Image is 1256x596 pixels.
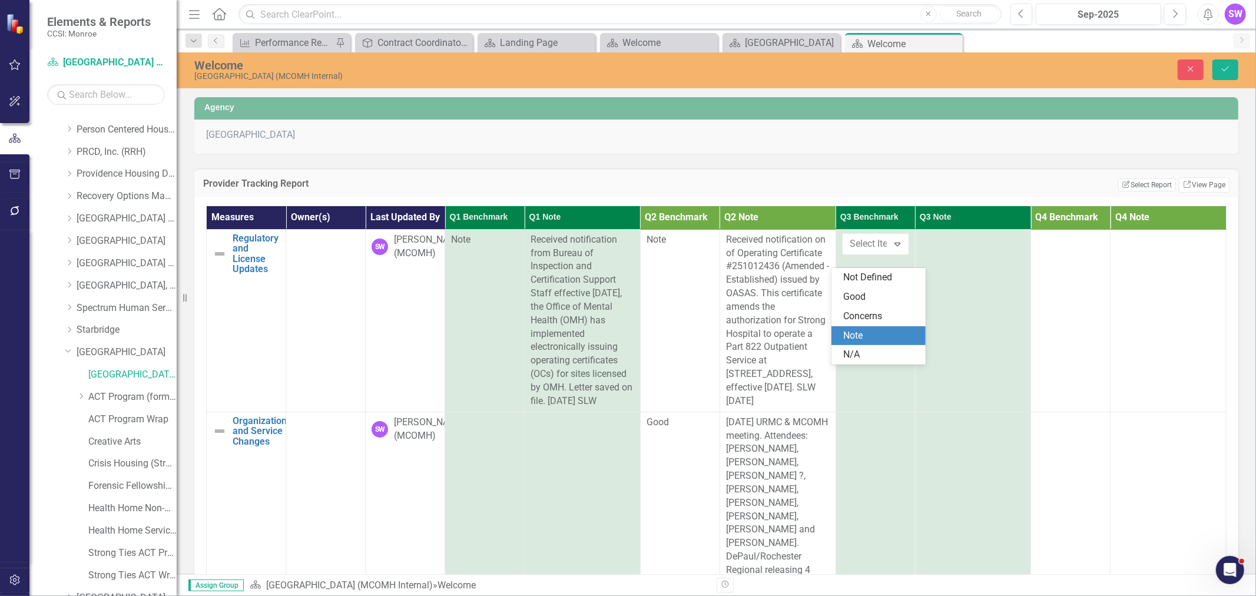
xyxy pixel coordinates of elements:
[194,72,783,81] div: [GEOGRAPHIC_DATA] (MCOMH Internal)
[255,35,333,50] div: Performance Report
[480,35,592,50] a: Landing Page
[77,190,177,203] a: Recovery Options Made Easy
[88,547,177,560] a: Strong Ties ACT Program
[236,35,333,50] a: Performance Report
[647,416,669,428] span: Good
[88,435,177,449] a: Creative Arts
[726,234,829,406] span: Received notification on of Operating Certificate #251012436 (Amended - Established) issued by OA...
[394,233,465,260] div: [PERSON_NAME] (MCOMH)
[88,502,177,515] a: Health Home Non-Medicaid Care Management
[843,329,919,343] div: Note
[233,416,287,447] a: Organization and Service Changes
[47,29,151,38] small: CCSI: Monroe
[1179,177,1230,193] a: View Page
[203,178,702,189] h3: Provider Tracking Report
[188,580,244,591] span: Assign Group
[77,212,177,226] a: [GEOGRAPHIC_DATA] (RRH)
[603,35,715,50] a: Welcome
[843,348,919,362] div: N/A
[77,234,177,248] a: [GEOGRAPHIC_DATA]
[77,167,177,181] a: Providence Housing Development Corporation
[843,310,919,323] div: Concerns
[867,37,960,51] div: Welcome
[6,13,26,34] img: ClearPoint Strategy
[647,234,666,245] span: Note
[77,302,177,315] a: Spectrum Human Services, Inc.
[438,580,476,591] div: Welcome
[88,390,177,404] a: ACT Program (formerly Project Link)
[77,279,177,293] a: [GEOGRAPHIC_DATA], Inc.
[725,35,837,50] a: [GEOGRAPHIC_DATA]
[451,234,470,245] span: Note
[88,479,177,493] a: Forensic Fellowship Program
[531,234,632,406] span: Received notification from Bureau of Inspection and Certification Support Staff effective [DATE],...
[843,271,919,284] div: Not Defined
[77,123,177,137] a: Person Centered Housing Options, Inc.
[213,424,227,438] img: Not Defined
[358,35,470,50] a: Contract Coordinator Review
[194,59,783,72] div: Welcome
[1118,178,1175,191] button: Select Report
[238,4,1002,25] input: Search ClearPoint...
[47,15,151,29] span: Elements & Reports
[77,323,177,337] a: Starbridge
[88,368,177,382] a: [GEOGRAPHIC_DATA] (MCOMH Internal)
[500,35,592,50] div: Landing Page
[88,457,177,471] a: Crisis Housing (Strong Ties Comm Support Beds)
[1225,4,1246,25] button: SW
[47,56,165,69] a: [GEOGRAPHIC_DATA] (MCOMH Internal)
[956,9,982,18] span: Search
[372,421,388,438] div: SW
[88,413,177,426] a: ACT Program Wrap
[372,239,388,255] div: SW
[622,35,715,50] div: Welcome
[47,84,165,105] input: Search Below...
[77,257,177,270] a: [GEOGRAPHIC_DATA] (RRH)
[250,579,708,592] div: »
[377,35,470,50] div: Contract Coordinator Review
[843,290,919,304] div: Good
[88,524,177,538] a: Health Home Service Dollars
[940,6,999,22] button: Search
[233,233,280,274] a: Regulatory and License Updates
[77,346,177,359] a: [GEOGRAPHIC_DATA]
[77,145,177,159] a: PRCD, Inc. (RRH)
[1036,4,1161,25] button: Sep-2025
[1040,8,1157,22] div: Sep-2025
[88,569,177,582] a: Strong Ties ACT Wrap
[213,247,227,261] img: Not Defined
[745,35,837,50] div: [GEOGRAPHIC_DATA]
[266,580,433,591] a: [GEOGRAPHIC_DATA] (MCOMH Internal)
[394,416,465,443] div: [PERSON_NAME] (MCOMH)
[1216,556,1244,584] iframe: Intercom live chat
